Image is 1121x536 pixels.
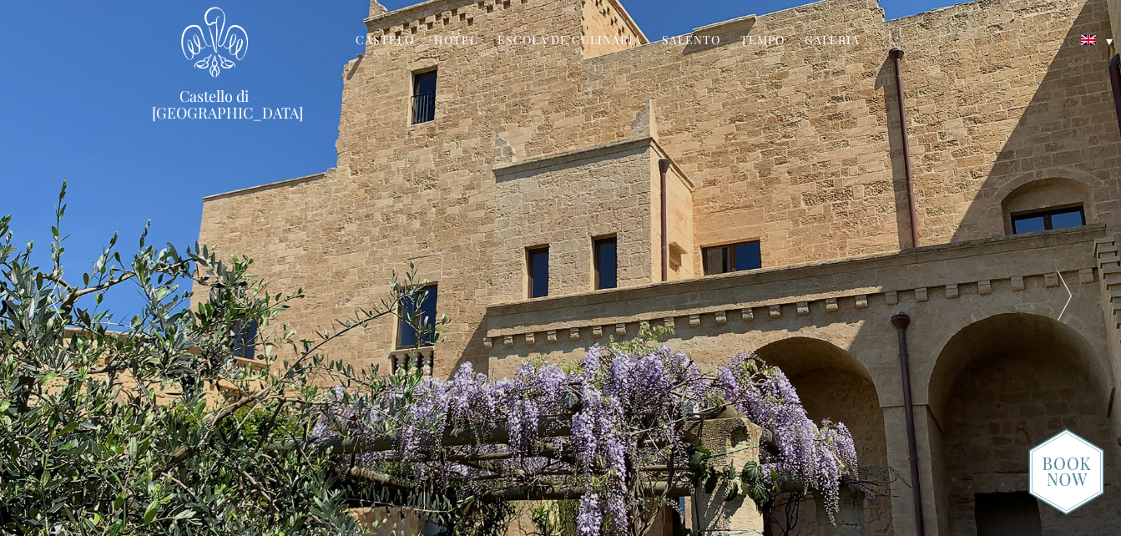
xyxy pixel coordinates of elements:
[740,32,785,51] a: Tempo
[181,7,248,78] img: Castello di Ugento
[1028,428,1104,515] img: new-booknow.png
[662,32,720,51] a: Salento
[434,32,477,51] a: Hotel
[497,32,642,51] a: Escola de Culinária
[152,88,277,121] a: Castello di [GEOGRAPHIC_DATA]
[805,32,860,51] a: Galeria
[1081,35,1096,45] img: Inglês
[356,32,414,51] a: Castelo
